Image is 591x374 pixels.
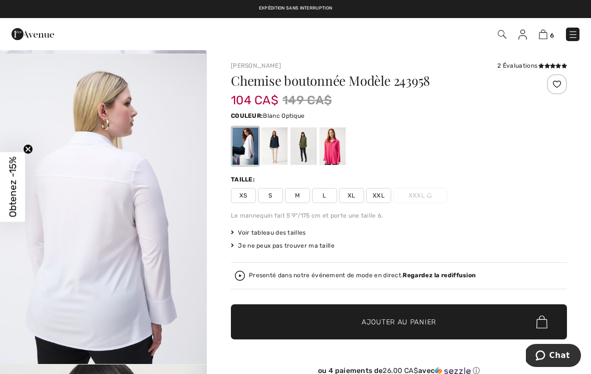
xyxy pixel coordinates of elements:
[320,127,346,165] div: Geranium
[231,74,511,87] h1: Chemise boutonnée Modèle 243958
[249,272,476,279] div: Presenté dans notre événement de mode en direct.
[231,241,567,250] div: Je ne peux pas trouver ma taille
[539,28,554,40] a: 6
[231,83,278,107] span: 104 CA$
[235,271,245,281] img: Regardez la rediffusion
[312,188,337,203] span: L
[285,188,310,203] span: M
[550,32,554,39] span: 6
[290,127,317,165] div: Iguana
[232,127,258,165] div: Blanc Optique
[339,188,364,203] span: XL
[231,188,256,203] span: XS
[258,188,283,203] span: S
[536,315,547,328] img: Bag.svg
[366,188,391,203] span: XXL
[12,24,54,44] img: 1ère Avenue
[231,112,263,119] span: Couleur:
[263,112,305,119] span: Blanc Optique
[526,344,581,369] iframe: Ouvre un widget dans lequel vous pouvez chatter avec l’un de nos agents
[518,30,527,40] img: Mes infos
[393,188,447,203] span: XXXL
[231,304,567,339] button: Ajouter au panier
[231,228,306,237] span: Voir tableau des tailles
[261,127,287,165] div: Bleu Nuit
[539,30,547,39] img: Panier d'achat
[282,91,332,109] span: 149 CA$
[498,30,506,39] img: Recherche
[362,317,436,327] span: Ajouter au panier
[403,272,476,279] strong: Regardez la rediffusion
[231,175,257,184] div: Taille:
[497,61,567,70] div: 2 Évaluations
[259,6,332,11] a: Expédition sans interruption
[231,211,567,220] div: Le mannequin fait 5'9"/175 cm et porte une taille 6.
[7,157,19,218] span: Obtenez -15%
[568,30,578,40] img: Menu
[231,62,281,69] a: [PERSON_NAME]
[12,29,54,38] a: 1ère Avenue
[427,193,432,198] img: ring-m.svg
[23,144,33,154] button: Close teaser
